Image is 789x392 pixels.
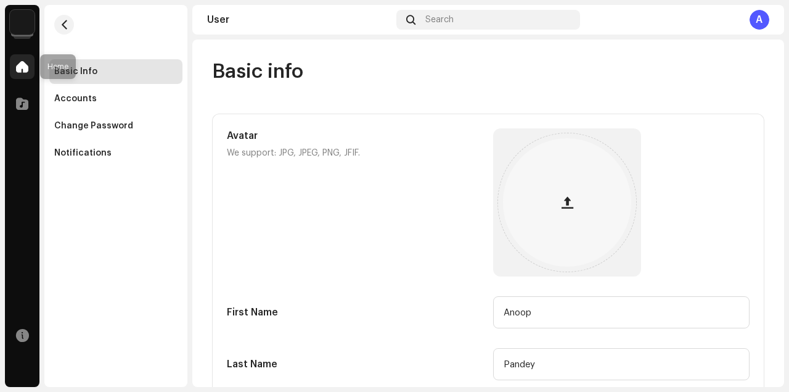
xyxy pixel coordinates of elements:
h5: First Name [227,305,483,320]
h5: Avatar [227,128,483,143]
span: Basic info [212,59,303,84]
div: A [750,10,769,30]
re-m-nav-item: Accounts [49,86,182,111]
input: First name [493,296,750,328]
re-m-nav-item: Basic Info [49,59,182,84]
p: We support: JPG, JPEG, PNG, JFIF. [227,146,483,161]
re-m-nav-item: Change Password [49,114,182,138]
div: User [207,15,391,25]
div: Change Password [54,121,133,131]
input: Last name [493,348,750,380]
img: 10d72f0b-d06a-424f-aeaa-9c9f537e57b6 [10,10,35,35]
div: Accounts [54,94,97,104]
span: Search [425,15,454,25]
div: Basic Info [54,67,97,77]
h5: Last Name [227,357,483,372]
div: Notifications [54,148,112,158]
re-m-nav-item: Notifications [49,141,182,165]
